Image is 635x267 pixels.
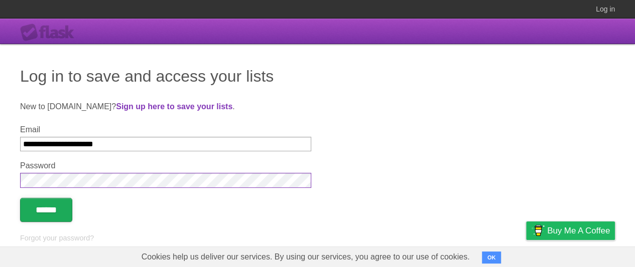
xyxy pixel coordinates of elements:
[20,24,80,42] div: Flask
[531,222,545,239] img: Buy me a coffee
[20,234,94,242] a: Forgot your password?
[547,222,610,239] span: Buy me a coffee
[20,125,311,134] label: Email
[20,161,311,170] label: Password
[482,251,501,263] button: OK
[526,221,615,240] a: Buy me a coffee
[116,102,232,111] a: Sign up here to save your lists
[132,247,480,267] span: Cookies help us deliver our services. By using our services, you agree to our use of cookies.
[20,101,615,113] p: New to [DOMAIN_NAME]? .
[20,64,615,88] h1: Log in to save and access your lists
